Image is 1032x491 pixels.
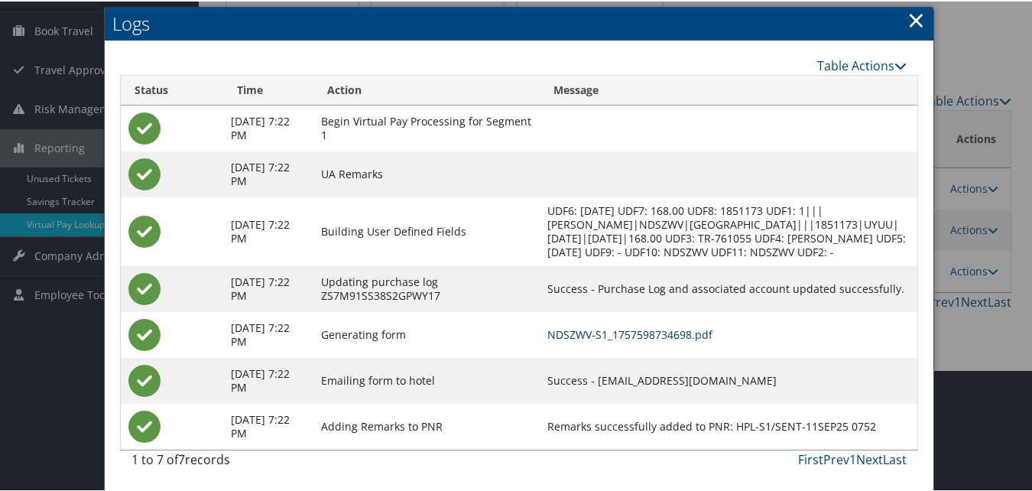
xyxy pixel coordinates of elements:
th: Time: activate to sort column ascending [223,74,313,104]
a: Close [907,3,925,34]
td: [DATE] 7:22 PM [223,356,313,402]
a: NDSZWV-S1_1757598734698.pdf [547,326,712,340]
a: Table Actions [817,56,907,73]
a: Next [856,450,883,467]
td: UDF6: [DATE] UDF7: 168.00 UDF8: 1851173 UDF1: 1|||[PERSON_NAME]|NDSZWV|[GEOGRAPHIC_DATA]|||185117... [540,196,917,265]
td: Success - [EMAIL_ADDRESS][DOMAIN_NAME] [540,356,917,402]
td: Building User Defined Fields [313,196,540,265]
td: [DATE] 7:22 PM [223,104,313,150]
td: Emailing form to hotel [313,356,540,402]
td: [DATE] 7:22 PM [223,311,313,356]
a: 1 [849,450,856,467]
td: Adding Remarks to PNR [313,402,540,448]
td: Updating purchase log ZS7M91SS38S2GPWY17 [313,265,540,311]
span: 7 [178,450,185,467]
h2: Logs [105,5,933,39]
td: Success - Purchase Log and associated account updated successfully. [540,265,917,311]
th: Action: activate to sort column ascending [313,74,540,104]
td: [DATE] 7:22 PM [223,402,313,448]
a: Prev [823,450,849,467]
div: 1 to 7 of records [131,449,308,475]
td: [DATE] 7:22 PM [223,150,313,196]
td: Remarks successfully added to PNR: HPL-S1/SENT-11SEP25 0752 [540,402,917,448]
td: [DATE] 7:22 PM [223,196,313,265]
a: First [798,450,823,467]
th: Status: activate to sort column ascending [121,74,224,104]
td: [DATE] 7:22 PM [223,265,313,311]
td: Begin Virtual Pay Processing for Segment 1 [313,104,540,150]
td: Generating form [313,311,540,356]
th: Message: activate to sort column ascending [540,74,917,104]
a: Last [883,450,907,467]
td: UA Remarks [313,150,540,196]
